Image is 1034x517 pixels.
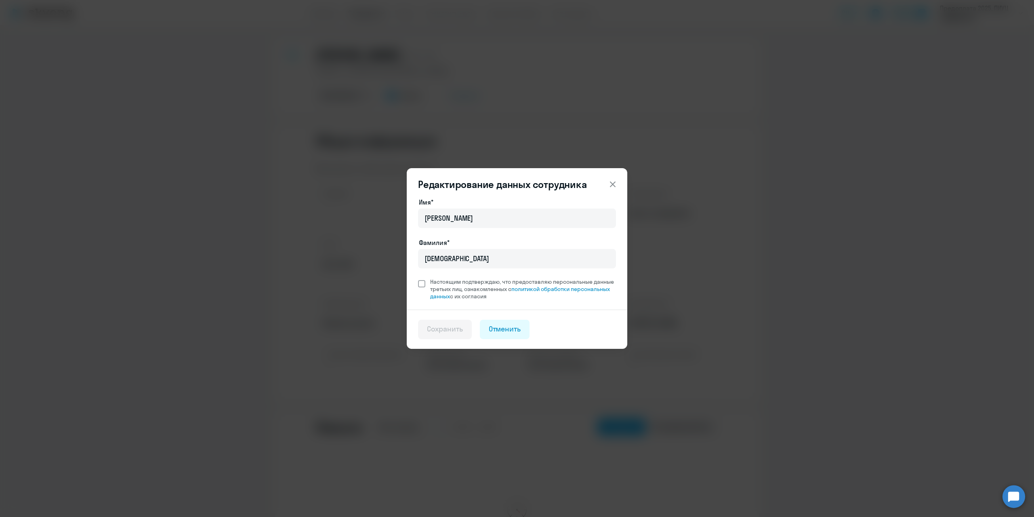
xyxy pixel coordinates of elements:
[418,320,472,339] button: Сохранить
[407,178,627,191] header: Редактирование данных сотрудника
[480,320,530,339] button: Отменить
[430,285,610,300] a: политикой обработки персональных данных
[427,324,463,334] div: Сохранить
[430,278,616,300] span: Настоящим подтверждаю, что предоставляю персональные данные третьих лиц, ознакомленных с с их сог...
[489,324,521,334] div: Отменить
[419,238,450,247] label: Фамилия*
